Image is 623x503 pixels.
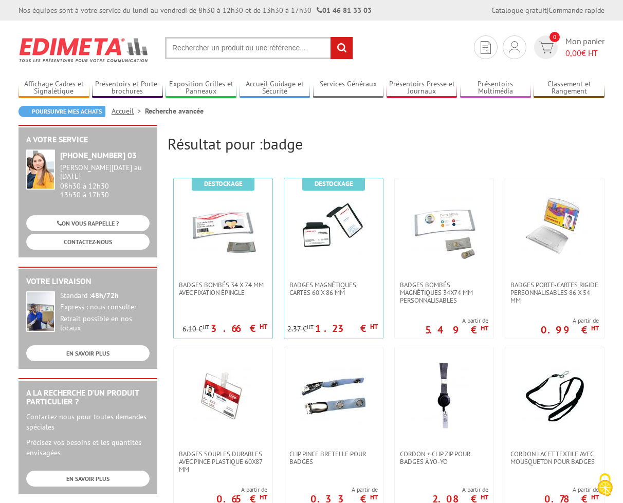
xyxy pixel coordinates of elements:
[284,281,383,296] a: Badges magnétiques cartes 60 x 86 mm
[509,41,520,53] img: devis rapide
[370,493,378,501] sup: HT
[168,135,604,152] h2: Résultat pour :
[549,32,560,42] span: 0
[26,234,150,250] a: CONTACTEZ-NOUS
[587,468,623,503] button: Cookies (fenêtre modale)
[179,281,267,296] span: Badges bombés 34 x 74 mm avec fixation épingle
[260,322,267,331] sup: HT
[60,150,137,160] strong: [PHONE_NUMBER] 03
[19,31,150,69] img: Edimeta
[313,80,384,97] a: Services Généraux
[370,322,378,331] sup: HT
[541,327,599,333] p: 0.99 €
[548,6,604,15] a: Commande rapide
[510,281,599,304] span: Badges Porte-cartes rigide personnalisables 86 x 54 mm
[387,80,457,97] a: Présentoirs Presse et Journaux
[411,194,478,260] img: Badges bombés magnétiques 34x74 mm personnalisables
[26,277,150,286] h2: Votre livraison
[400,281,488,304] span: Badges bombés magnétiques 34x74 mm personnalisables
[289,450,378,465] span: Clip Pince bretelle pour badges
[505,450,604,465] a: Cordon lacet textile avec mousqueton pour badges
[505,281,604,304] a: Badges Porte-cartes rigide personnalisables 86 x 54 mm
[60,163,150,199] div: 08h30 à 12h30 13h30 à 17h30
[19,5,372,15] div: Nos équipes sont à votre service du lundi au vendredi de 8h30 à 12h30 et de 13h30 à 17h30
[307,323,314,330] sup: HT
[26,388,150,406] h2: A la recherche d'un produit particulier ?
[481,324,488,332] sup: HT
[60,291,150,301] div: Standard :
[460,80,531,97] a: Présentoirs Multimédia
[60,303,150,312] div: Express : nous consulter
[216,496,267,502] p: 0.65 €
[60,314,150,333] div: Retrait possible en nos locaux
[481,41,491,54] img: devis rapide
[26,215,150,231] a: ON VOUS RAPPELLE ?
[432,486,488,494] span: A partir de
[411,363,478,430] img: Cordon + clip Zip pour badges à Yo-Yo
[565,47,604,59] span: € HT
[204,179,243,188] b: Destockage
[315,179,353,188] b: Destockage
[211,325,267,331] p: 3.66 €
[166,80,236,97] a: Exposition Grilles et Panneaux
[510,450,599,465] span: Cordon lacet textile avec mousqueton pour badges
[174,281,272,296] a: Badges bombés 34 x 74 mm avec fixation épingle
[26,291,55,332] img: widget-livraison.jpg
[260,493,267,501] sup: HT
[565,35,604,59] span: Mon panier
[544,486,599,494] span: A partir de
[491,5,604,15] div: |
[432,496,488,502] p: 2.08 €
[60,163,150,181] div: [PERSON_NAME][DATE] au [DATE]
[534,80,604,97] a: Classement et Rangement
[541,316,599,325] span: A partir de
[300,363,367,430] img: Clip Pince bretelle pour badges
[165,37,353,59] input: Rechercher un produit ou une référence...
[26,135,150,144] h2: A votre service
[521,194,588,260] img: Badges Porte-cartes rigide personnalisables 86 x 54 mm
[521,363,588,430] img: Cordon lacet textile avec mousqueton pour badges
[240,80,310,97] a: Accueil Guidage et Sécurité
[203,323,209,330] sup: HT
[190,194,256,260] img: Badges bombés 34 x 74 mm avec fixation épingle
[19,106,105,117] a: Poursuivre mes achats
[591,324,599,332] sup: HT
[425,327,488,333] p: 5.49 €
[400,450,488,465] span: Cordon + clip Zip pour badges à Yo-Yo
[315,325,378,331] p: 1.23 €
[310,486,378,494] span: A partir de
[112,106,145,116] a: Accueil
[331,37,353,59] input: rechercher
[532,35,604,59] a: devis rapide 0 Mon panier 0,00€ HT
[539,42,554,53] img: devis rapide
[395,281,493,304] a: Badges bombés magnétiques 34x74 mm personnalisables
[284,450,383,465] a: Clip Pince bretelle pour badges
[481,493,488,501] sup: HT
[544,496,599,502] p: 0.78 €
[592,472,618,498] img: Cookies (fenêtre modale)
[425,316,488,325] span: A partir de
[19,80,89,97] a: Affichage Cadres et Signalétique
[287,325,314,333] p: 2.37 €
[26,150,55,190] img: widget-service.jpg
[491,6,547,15] a: Catalogue gratuit
[395,450,493,465] a: Cordon + clip Zip pour badges à Yo-Yo
[216,486,267,494] span: A partir de
[26,345,150,361] a: EN SAVOIR PLUS
[91,291,119,300] strong: 48h/72h
[182,325,209,333] p: 6.10 €
[145,106,204,116] li: Recherche avancée
[26,412,150,432] p: Contactez-nous pour toutes demandes spéciales
[565,48,581,58] span: 0,00
[310,496,378,502] p: 0.33 €
[300,194,367,260] img: Badges magnétiques cartes 60 x 86 mm
[317,6,372,15] strong: 01 46 81 33 03
[263,134,303,154] span: badge
[190,363,256,430] img: Badges souples durables avec pince plastique 60x87 mm
[92,80,163,97] a: Présentoirs et Porte-brochures
[289,281,378,296] span: Badges magnétiques cartes 60 x 86 mm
